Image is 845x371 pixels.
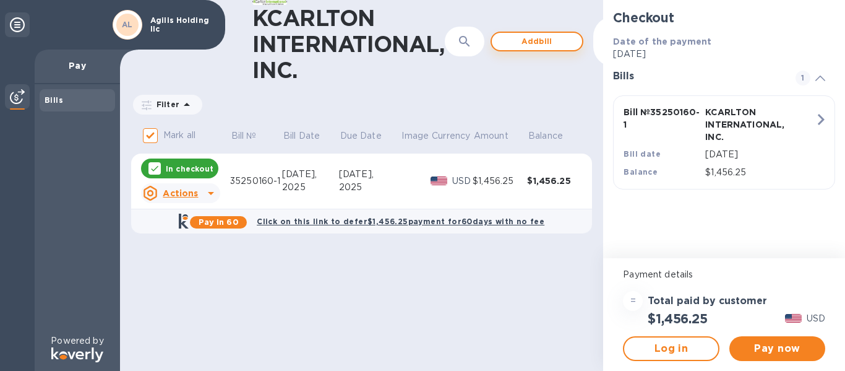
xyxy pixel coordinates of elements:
p: Agilis Holding llc [150,16,212,33]
p: USD [452,175,473,188]
p: Amount [474,129,508,142]
img: Logo [51,347,103,362]
button: Pay now [729,336,825,361]
b: AL [122,20,133,29]
p: $1,456.25 [705,166,815,179]
div: 2025 [339,181,401,194]
p: Powered by [51,334,103,347]
p: Currency [432,129,470,142]
h2: Checkout [613,10,835,25]
h3: Bills [613,71,781,82]
button: Bill №35250160-1KCARLTON INTERNATIONAL, INC.Bill date[DATE]Balance$1,456.25 [613,95,835,190]
span: Log in [634,341,708,356]
u: Actions [163,188,198,198]
button: Log in [623,336,719,361]
p: KCARLTON INTERNATIONAL, INC. [705,106,782,143]
p: Payment details [623,268,825,281]
b: Bills [45,95,63,105]
span: Pay now [739,341,815,356]
p: [DATE] [613,48,835,61]
p: Balance [528,129,563,142]
b: Pay in 60 [199,217,239,227]
span: Due Date [340,129,398,142]
p: Filter [152,99,179,110]
h1: KCARLTON INTERNATIONAL, INC. [252,5,445,83]
img: USD [785,314,802,323]
h2: $1,456.25 [648,311,707,326]
div: $1,456.25 [527,175,581,187]
p: Image [401,129,429,142]
p: Pay [45,59,110,72]
p: USD [807,312,825,325]
div: 2025 [282,181,339,194]
h3: Total paid by customer [648,295,767,307]
div: 35250160-1 [230,175,282,188]
b: Bill date [624,149,661,159]
p: Mark all [163,129,195,142]
p: Bill Date [283,129,320,142]
p: [DATE] [705,148,815,161]
img: USD [431,177,447,185]
span: Add bill [502,34,572,49]
span: Balance [528,129,579,142]
button: Addbill [491,32,583,51]
div: $1,456.25 [473,175,527,188]
p: Bill № [231,129,257,142]
b: Balance [624,167,658,177]
span: Amount [474,129,525,142]
div: [DATE], [339,168,401,181]
p: Bill № 35250160-1 [624,106,700,131]
div: [DATE], [282,168,339,181]
span: 1 [796,71,810,85]
span: Bill Date [283,129,336,142]
b: Date of the payment [613,37,711,46]
span: Bill № [231,129,273,142]
p: In checkout [166,164,213,174]
b: Click on this link to defer $1,456.25 payment for 60 days with no fee [257,217,544,226]
p: Due Date [340,129,382,142]
div: = [623,291,643,311]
